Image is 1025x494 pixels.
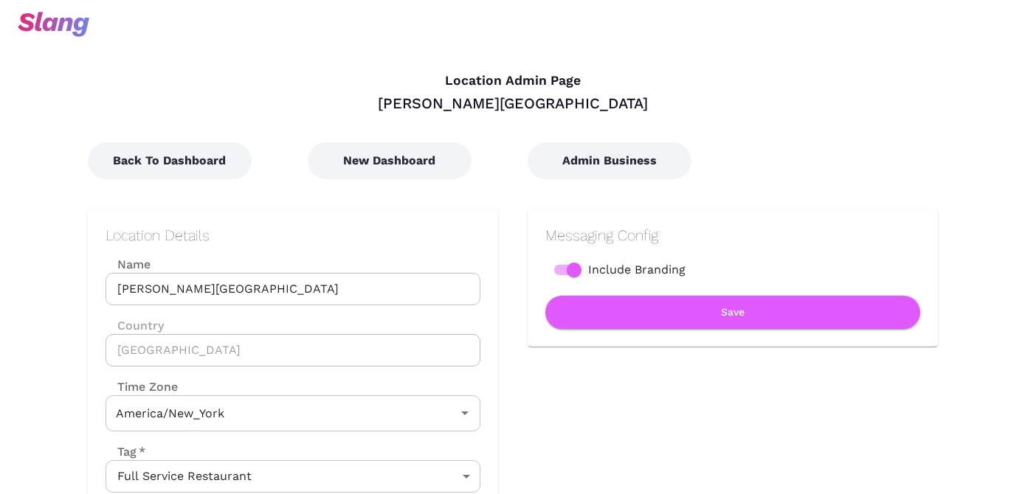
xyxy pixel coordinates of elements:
h2: Location Details [106,226,480,244]
label: Tag [106,443,145,460]
a: New Dashboard [308,153,472,167]
label: Country [106,317,480,334]
button: Open [455,403,475,423]
button: Admin Business [528,142,691,179]
h2: Messaging Config [545,226,920,244]
label: Name [106,256,480,273]
button: Save [545,296,920,329]
a: Back To Dashboard [88,153,252,167]
div: [PERSON_NAME][GEOGRAPHIC_DATA] [88,94,938,113]
span: Include Branding [588,261,686,279]
h4: Location Admin Page [88,73,938,89]
label: Time Zone [106,378,480,395]
div: Full Service Restaurant [106,460,480,493]
button: Back To Dashboard [88,142,252,179]
button: New Dashboard [308,142,472,179]
img: svg+xml;base64,PHN2ZyB3aWR0aD0iOTciIGhlaWdodD0iMzQiIHZpZXdCb3g9IjAgMCA5NyAzNCIgZmlsbD0ibm9uZSIgeG... [18,12,89,37]
a: Admin Business [528,153,691,167]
